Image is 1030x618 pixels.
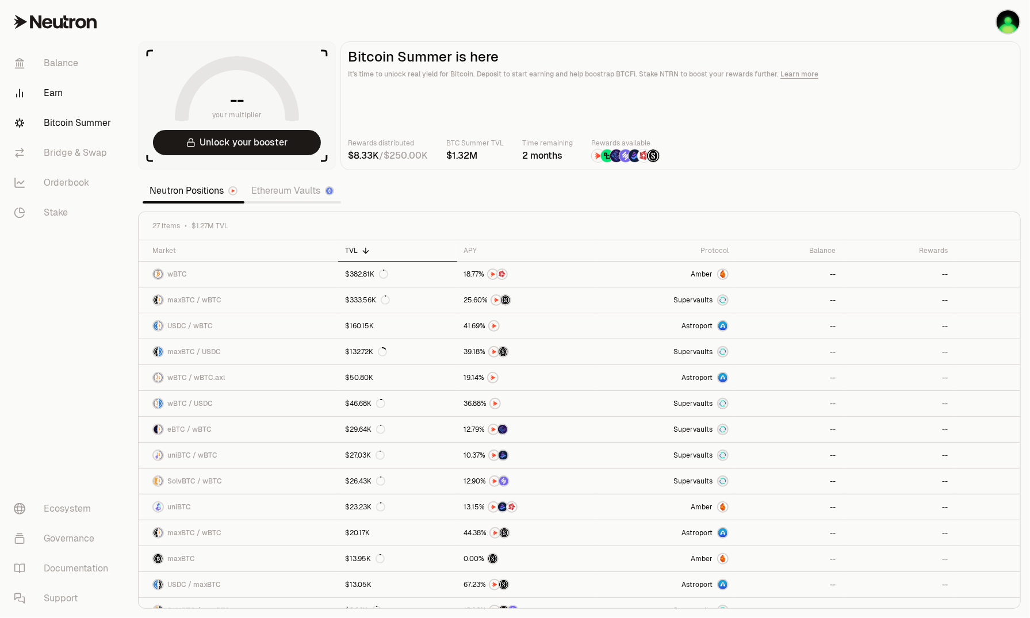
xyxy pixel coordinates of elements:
[464,424,589,435] button: NTRNEtherFi Points
[159,399,163,408] img: USDC Logo
[154,451,158,460] img: uniBTC Logo
[139,546,338,571] a: maxBTC LogomaxBTC
[736,313,843,339] a: --
[345,425,385,434] div: $29.64K
[5,554,124,584] a: Documentation
[464,268,589,280] button: NTRNMars Fragments
[673,477,713,486] span: Supervaults
[629,149,641,162] img: Bedrock Diamonds
[167,580,221,589] span: USDC / maxBTC
[139,469,338,494] a: SolvBTC LogowBTC LogoSolvBTC / wBTC
[596,313,736,339] a: Astroport
[464,527,589,539] button: NTRNStructured Points
[457,365,596,390] a: NTRN
[596,494,736,520] a: AmberAmber
[673,399,713,408] span: Supervaults
[464,398,589,409] button: NTRN
[154,425,158,434] img: eBTC Logo
[718,451,727,460] img: Supervaults
[345,606,381,615] div: $3.26K
[159,373,163,382] img: wBTC.axl Logo
[843,391,955,416] a: --
[167,425,212,434] span: eBTC / wBTC
[154,554,163,563] img: maxBTC Logo
[499,606,508,615] img: Structured Points
[457,287,596,313] a: NTRNStructured Points
[522,137,573,149] p: Time remaining
[843,339,955,364] a: --
[139,262,338,287] a: wBTC LogowBTC
[591,137,660,149] p: Rewards available
[345,451,385,460] div: $27.03K
[718,425,727,434] img: Supervaults
[167,451,217,460] span: uniBTC / wBTC
[348,49,1013,65] h2: Bitcoin Summer is here
[843,494,955,520] a: --
[457,391,596,416] a: NTRN
[464,553,589,565] button: Structured Points
[139,572,338,597] a: USDC LogomaxBTC LogoUSDC / maxBTC
[244,179,341,202] a: Ethereum Vaults
[348,149,428,163] div: /
[152,221,180,231] span: 27 items
[736,262,843,287] a: --
[457,313,596,339] a: NTRN
[338,572,457,597] a: $13.05K
[326,187,333,194] img: Ethereum Logo
[596,520,736,546] a: Astroport
[736,365,843,390] a: --
[154,270,163,279] img: wBTC Logo
[345,321,374,331] div: $160.15K
[464,579,589,590] button: NTRNStructured Points
[345,477,385,486] div: $26.43K
[446,137,504,149] p: BTC Summer TVL
[501,295,510,305] img: Structured Points
[192,221,228,231] span: $1.27M TVL
[167,399,213,408] span: wBTC / USDC
[489,425,498,434] img: NTRN
[345,580,372,589] div: $13.05K
[139,339,338,364] a: maxBTC LogoUSDC LogomaxBTC / USDC
[348,68,1013,80] p: It's time to unlock real yield for Bitcoin. Deposit to start earning and help boostrap BTCFi. Sta...
[596,391,736,416] a: SupervaultsSupervaults
[596,339,736,364] a: SupervaultsSupervaults
[601,149,614,162] img: Lombard Lux
[345,246,450,255] div: TVL
[843,469,955,494] a: --
[592,149,604,162] img: NTRN
[167,270,187,279] span: wBTC
[5,494,124,524] a: Ecosystem
[596,262,736,287] a: AmberAmber
[338,417,457,442] a: $29.64K
[167,554,195,563] span: maxBTC
[736,520,843,546] a: --
[338,287,457,313] a: $333.56K
[345,554,385,563] div: $13.95K
[843,520,955,546] a: --
[736,287,843,313] a: --
[780,70,818,79] a: Learn more
[596,417,736,442] a: SupervaultsSupervaults
[718,399,727,408] img: Supervaults
[338,365,457,390] a: $50.80K
[491,399,500,408] img: NTRN
[489,451,499,460] img: NTRN
[159,425,163,434] img: wBTC Logo
[508,606,518,615] img: Solv Points
[673,606,713,615] span: Supervaults
[718,502,727,512] img: Amber
[691,554,713,563] span: Amber
[159,347,163,356] img: USDC Logo
[488,373,497,382] img: NTRN
[153,130,321,155] button: Unlock your booster
[843,443,955,468] a: --
[139,417,338,442] a: eBTC LogowBTC LogoeBTC / wBTC
[491,528,500,538] img: NTRN
[338,494,457,520] a: $23.23K
[736,546,843,571] a: --
[522,149,573,163] div: 2 months
[464,346,589,358] button: NTRNStructured Points
[159,295,163,305] img: wBTC Logo
[464,372,589,383] button: NTRN
[464,475,589,487] button: NTRNSolv Points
